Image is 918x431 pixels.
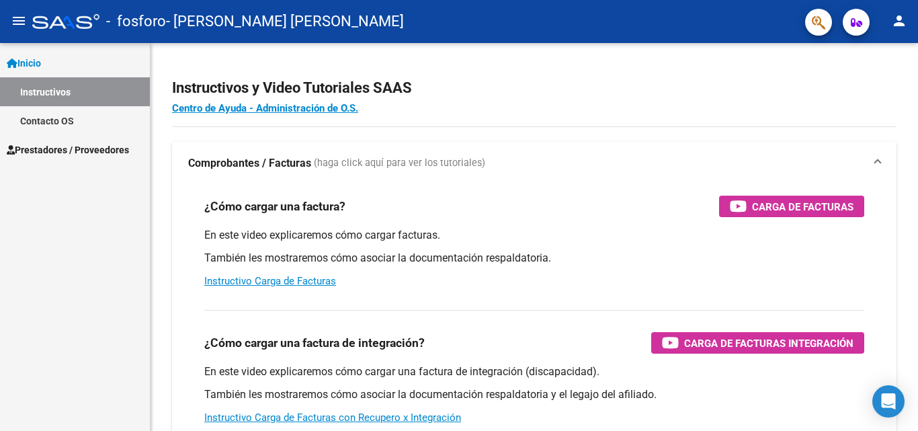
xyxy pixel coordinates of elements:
[106,7,166,36] span: - fosforo
[188,156,311,171] strong: Comprobantes / Facturas
[166,7,404,36] span: - [PERSON_NAME] [PERSON_NAME]
[684,335,853,352] span: Carga de Facturas Integración
[7,143,129,157] span: Prestadores / Proveedores
[7,56,41,71] span: Inicio
[891,13,907,29] mat-icon: person
[172,75,896,101] h2: Instructivos y Video Tutoriales SAAS
[204,275,336,287] a: Instructivo Carga de Facturas
[204,251,864,266] p: También les mostraremos cómo asociar la documentación respaldatoria.
[204,197,345,216] h3: ¿Cómo cargar una factura?
[314,156,485,171] span: (haga click aquí para ver los tutoriales)
[172,142,896,185] mat-expansion-panel-header: Comprobantes / Facturas (haga click aquí para ver los tutoriales)
[204,387,864,402] p: También les mostraremos cómo asociar la documentación respaldatoria y el legajo del afiliado.
[719,196,864,217] button: Carga de Facturas
[172,102,358,114] a: Centro de Ayuda - Administración de O.S.
[11,13,27,29] mat-icon: menu
[872,385,905,418] div: Open Intercom Messenger
[204,364,864,379] p: En este video explicaremos cómo cargar una factura de integración (discapacidad).
[204,334,425,352] h3: ¿Cómo cargar una factura de integración?
[651,332,864,354] button: Carga de Facturas Integración
[204,412,461,424] a: Instructivo Carga de Facturas con Recupero x Integración
[204,228,864,243] p: En este video explicaremos cómo cargar facturas.
[752,198,853,215] span: Carga de Facturas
